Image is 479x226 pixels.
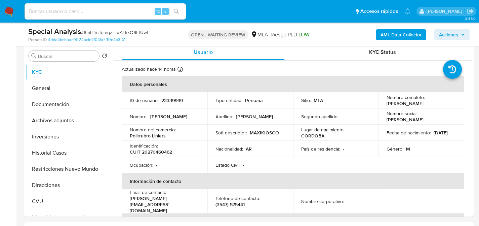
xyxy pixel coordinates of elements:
[298,31,310,38] span: LOW
[243,162,244,168] p: -
[314,97,323,103] p: MLA
[169,7,183,16] button: search-icon
[301,133,324,139] p: CORDOBA
[236,114,273,120] p: [PERSON_NAME]
[130,189,167,195] p: Email de contacto :
[130,114,148,120] p: Nombre :
[122,76,464,92] th: Datos personales
[48,37,125,43] a: 4dda4bcbaac9024acfd7f04fa799d4b3
[245,97,263,103] p: Persona
[376,29,426,40] button: AML Data Collector
[155,8,160,14] span: ⌥
[387,100,424,106] p: [PERSON_NAME]
[38,53,96,59] input: Buscar
[215,130,247,136] p: Soft descriptor :
[427,8,465,14] p: facundo.marin@mercadolibre.com
[26,80,110,96] button: General
[343,146,344,152] p: -
[81,29,148,36] span: # 8mHfmJomqZiFwALkxOSEtUwt
[26,129,110,145] button: Inversiones
[301,198,344,204] p: Nombre corporativo :
[130,97,159,103] p: ID de usuario :
[130,195,197,214] p: [PERSON_NAME][EMAIL_ADDRESS][DOMAIN_NAME]
[250,130,279,136] p: MAXIKIOSCO
[102,53,107,61] button: Volver al orden por defecto
[215,195,260,201] p: Teléfono de contacto :
[387,94,425,100] p: Nombre completo :
[26,209,110,226] button: Historial de conversaciones
[161,97,183,103] p: 23339999
[434,130,448,136] p: [DATE]
[26,112,110,129] button: Archivos adjuntos
[387,146,403,152] p: Género :
[26,161,110,177] button: Restricciones Nuevo Mundo
[130,133,166,139] p: Polirrubro Liniers
[130,162,153,168] p: Ocupación :
[28,26,81,37] b: Special Analysis
[347,198,348,204] p: -
[215,162,240,168] p: Estado Civil :
[467,8,474,15] a: Salir
[215,97,242,103] p: Tipo entidad :
[150,114,187,120] p: [PERSON_NAME]
[246,146,252,152] p: AR
[130,143,158,149] p: Identificación :
[271,31,310,38] span: Riesgo PLD:
[387,117,424,123] p: [PERSON_NAME]
[381,29,422,40] b: AML Data Collector
[194,48,213,56] span: Usuario
[122,66,176,72] p: Actualizado hace 14 horas
[164,8,166,14] span: s
[387,110,417,117] p: Nombre social :
[215,201,245,207] p: (3547) 575441
[439,29,458,40] span: Acciones
[301,97,311,103] p: Sitio :
[156,162,157,168] p: -
[406,146,410,152] p: M
[387,130,431,136] p: Fecha de nacimiento :
[465,16,476,21] span: 3.158.0
[28,37,47,43] b: Person ID
[26,64,110,80] button: KYC
[26,96,110,112] button: Documentación
[31,53,37,59] button: Buscar
[215,146,243,152] p: Nacionalidad :
[25,7,186,16] input: Buscar usuario o caso...
[26,193,110,209] button: CVU
[130,149,172,155] p: CUIT 20270460462
[434,29,470,40] button: Acciones
[188,30,248,39] p: OPEN - WAITING REVIEW
[301,114,338,120] p: Segundo apellido :
[26,177,110,193] button: Direcciones
[369,48,396,56] span: KYC Status
[130,127,176,133] p: Nombre del comercio :
[215,114,233,120] p: Apellido :
[360,8,398,15] span: Accesos rápidos
[122,173,464,189] th: Información de contacto
[405,8,410,14] a: Notificaciones
[301,146,340,152] p: País de residencia :
[301,127,345,133] p: Lugar de nacimiento :
[26,145,110,161] button: Historial Casos
[341,114,343,120] p: -
[251,31,268,38] div: MLA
